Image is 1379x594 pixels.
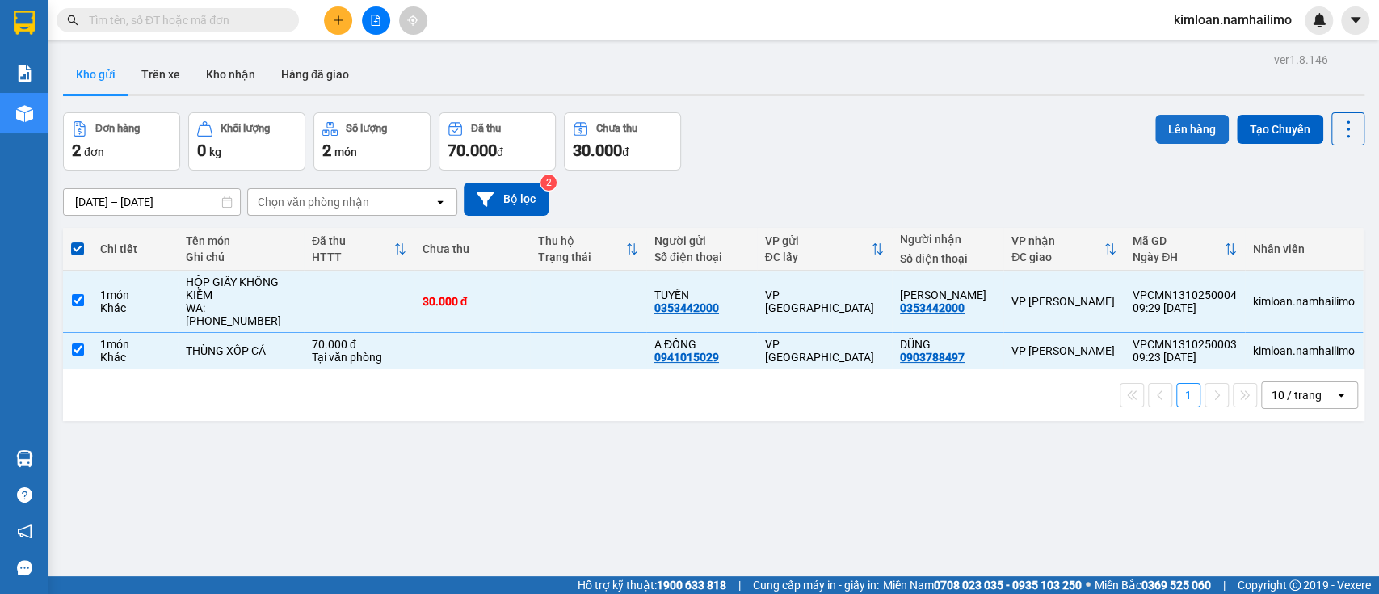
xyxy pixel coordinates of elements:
[900,301,965,314] div: 0353442000
[900,338,995,351] div: DŨNG
[1133,301,1237,314] div: 09:29 [DATE]
[370,15,381,26] span: file-add
[14,15,39,32] span: Gửi:
[100,289,170,301] div: 1 món
[186,301,296,327] div: WA: +8562097031893
[654,251,749,263] div: Số điện thoại
[407,15,418,26] span: aim
[1335,389,1347,402] svg: open
[1133,351,1237,364] div: 09:23 [DATE]
[1133,234,1224,247] div: Mã GD
[63,112,180,171] button: Đơn hàng2đơn
[17,560,32,575] span: message
[313,112,431,171] button: Số lượng2món
[448,141,497,160] span: 70.000
[900,233,995,246] div: Người nhận
[1095,576,1211,594] span: Miền Bắc
[423,242,523,255] div: Chưa thu
[738,576,741,594] span: |
[84,145,104,158] span: đơn
[221,123,270,134] div: Khối lượng
[16,450,33,467] img: warehouse-icon
[187,108,209,125] span: CC :
[346,123,387,134] div: Số lượng
[193,55,268,94] button: Kho nhận
[578,576,726,594] span: Hỗ trợ kỹ thuật:
[538,234,625,247] div: Thu hộ
[186,276,296,301] div: HỘP GIẤY KHÔNG KIỂM
[14,72,178,95] div: 0353442000
[188,112,305,171] button: Khối lượng0kg
[573,141,622,160] span: 30.000
[471,123,501,134] div: Đã thu
[67,15,78,26] span: search
[186,251,296,263] div: Ghi chú
[312,234,393,247] div: Đã thu
[197,141,206,160] span: 0
[312,251,393,263] div: HTTT
[654,289,749,301] div: TUYỀN
[1003,228,1125,271] th: Toggle SortBy
[17,524,32,539] span: notification
[434,196,447,209] svg: open
[1253,344,1355,357] div: kimloan.namhailimo
[14,53,178,72] div: TUYỀN
[128,55,193,94] button: Trên xe
[540,175,557,191] sup: 2
[1176,383,1200,407] button: 1
[14,14,178,53] div: VP [GEOGRAPHIC_DATA]
[17,487,32,503] span: question-circle
[14,11,35,35] img: logo-vxr
[322,141,331,160] span: 2
[189,14,319,53] div: VP [PERSON_NAME]
[765,338,884,364] div: VP [GEOGRAPHIC_DATA]
[186,234,296,247] div: Tên món
[765,251,871,263] div: ĐC lấy
[1253,242,1355,255] div: Nhân viên
[538,251,625,263] div: Trạng thái
[95,123,140,134] div: Đơn hàng
[100,301,170,314] div: Khác
[1312,13,1326,27] img: icon-new-feature
[304,228,414,271] th: Toggle SortBy
[1289,579,1301,591] span: copyright
[1348,13,1363,27] span: caret-down
[100,242,170,255] div: Chi tiết
[100,351,170,364] div: Khác
[765,289,884,314] div: VP [GEOGRAPHIC_DATA]
[1133,251,1224,263] div: Ngày ĐH
[596,123,637,134] div: Chưa thu
[900,351,965,364] div: 0903788497
[1161,10,1305,30] span: kimloan.namhailimo
[362,6,390,35] button: file-add
[654,301,719,314] div: 0353442000
[63,55,128,94] button: Kho gửi
[1011,344,1116,357] div: VP [PERSON_NAME]
[530,228,646,271] th: Toggle SortBy
[765,234,871,247] div: VP gửi
[189,53,319,72] div: [PERSON_NAME]
[1237,115,1323,144] button: Tạo Chuyến
[186,344,296,357] div: THÙNG XỐP CÁ
[312,338,406,351] div: 70.000 đ
[1086,582,1091,588] span: ⚪️
[324,6,352,35] button: plus
[189,15,228,32] span: Nhận:
[1011,295,1116,308] div: VP [PERSON_NAME]
[1011,251,1104,263] div: ĐC giao
[1341,6,1369,35] button: caret-down
[209,145,221,158] span: kg
[1133,338,1237,351] div: VPCMN1310250003
[64,189,240,215] input: Select a date range.
[16,65,33,82] img: solution-icon
[333,15,344,26] span: plus
[100,338,170,351] div: 1 món
[657,579,726,592] strong: 1900 633 818
[1125,228,1245,271] th: Toggle SortBy
[1133,289,1237,301] div: VPCMN1310250004
[654,338,749,351] div: A ĐỒNG
[1155,115,1229,144] button: Lên hàng
[883,576,1082,594] span: Miền Nam
[464,183,549,216] button: Bộ lọc
[268,55,362,94] button: Hàng đã giao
